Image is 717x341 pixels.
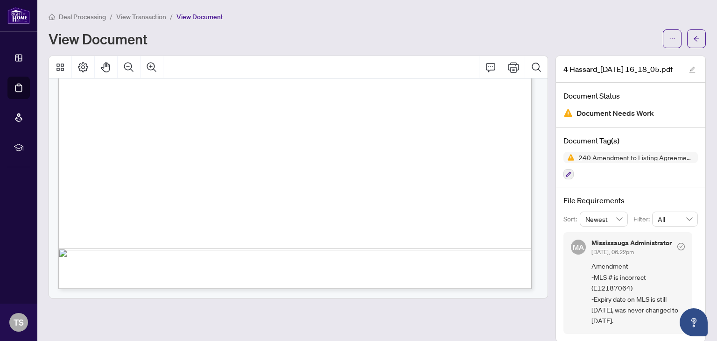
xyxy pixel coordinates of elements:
button: Open asap [680,308,708,336]
span: View Document [176,13,223,21]
span: 4 Hassard_[DATE] 16_18_05.pdf [563,64,673,75]
span: MA [573,242,584,253]
li: / [110,11,112,22]
span: arrow-left [693,36,700,42]
span: Deal Processing [59,13,106,21]
span: ellipsis [669,36,675,42]
h4: Document Tag(s) [563,135,698,146]
span: Amendment -MLS # is incorrect (E12187064) -Expiry date on MLS is still [DATE], was never changed ... [591,261,685,326]
img: Document Status [563,108,573,118]
span: check-circle [677,243,685,250]
span: edit [689,66,696,73]
span: 240 Amendment to Listing Agreement - Authority to Offer for Sale Price Change/Extension/Amendment(s) [575,154,698,161]
span: View Transaction [116,13,166,21]
p: Sort: [563,214,580,224]
h5: Mississauga Administrator [591,240,672,246]
h1: View Document [49,31,148,46]
li: / [170,11,173,22]
h4: Document Status [563,90,698,101]
span: All [658,212,692,226]
span: TS [14,316,24,329]
h4: File Requirements [563,195,698,206]
img: logo [7,7,30,24]
span: Document Needs Work [576,107,654,120]
span: Newest [585,212,623,226]
span: home [49,14,55,20]
p: Filter: [633,214,652,224]
span: [DATE], 06:22pm [591,249,634,256]
img: Status Icon [563,152,575,163]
